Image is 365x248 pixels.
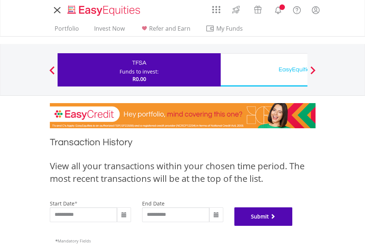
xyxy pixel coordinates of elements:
[149,24,190,33] span: Refer and Earn
[50,200,75,207] label: start date
[234,207,293,226] button: Submit
[50,136,316,152] h1: Transaction History
[62,58,216,68] div: TFSA
[306,2,325,18] a: My Profile
[207,2,225,14] a: AppsGrid
[120,68,159,75] div: Funds to invest:
[137,25,193,36] a: Refer and Earn
[142,200,165,207] label: end date
[230,4,242,16] img: thrive-v2.svg
[132,75,146,82] span: R0.00
[52,25,82,36] a: Portfolio
[212,6,220,14] img: grid-menu-icon.svg
[55,238,91,244] span: Mandatory Fields
[287,2,306,17] a: FAQ's and Support
[50,103,316,128] img: EasyCredit Promotion Banner
[91,25,128,36] a: Invest Now
[252,4,264,16] img: vouchers-v2.svg
[50,160,316,185] div: View all your transactions within your chosen time period. The most recent transactions will be a...
[206,24,254,33] span: My Funds
[269,2,287,17] a: Notifications
[66,4,143,17] img: EasyEquities_Logo.png
[247,2,269,16] a: Vouchers
[306,70,320,77] button: Next
[45,70,59,77] button: Previous
[65,2,143,17] a: Home page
